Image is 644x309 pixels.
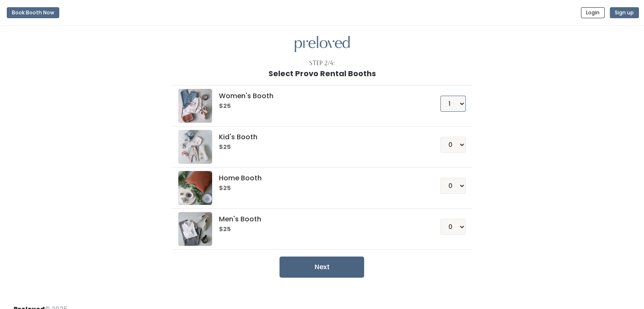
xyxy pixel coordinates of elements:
[178,171,212,205] img: preloved logo
[279,257,364,278] button: Next
[219,185,420,192] h6: $25
[219,133,420,141] h5: Kid's Booth
[219,103,420,110] h6: $25
[219,92,420,100] h5: Women's Booth
[178,130,212,164] img: preloved logo
[309,59,335,68] div: Step 2/4:
[178,212,212,246] img: preloved logo
[219,215,420,223] h5: Men's Booth
[219,174,420,182] h5: Home Booth
[7,3,59,22] a: Book Booth Now
[268,69,376,78] h1: Select Provo Rental Booths
[7,7,59,18] button: Book Booth Now
[178,89,212,123] img: preloved logo
[219,226,420,233] h6: $25
[295,36,350,52] img: preloved logo
[219,144,420,151] h6: $25
[610,7,639,18] button: Sign up
[581,7,605,18] button: Login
